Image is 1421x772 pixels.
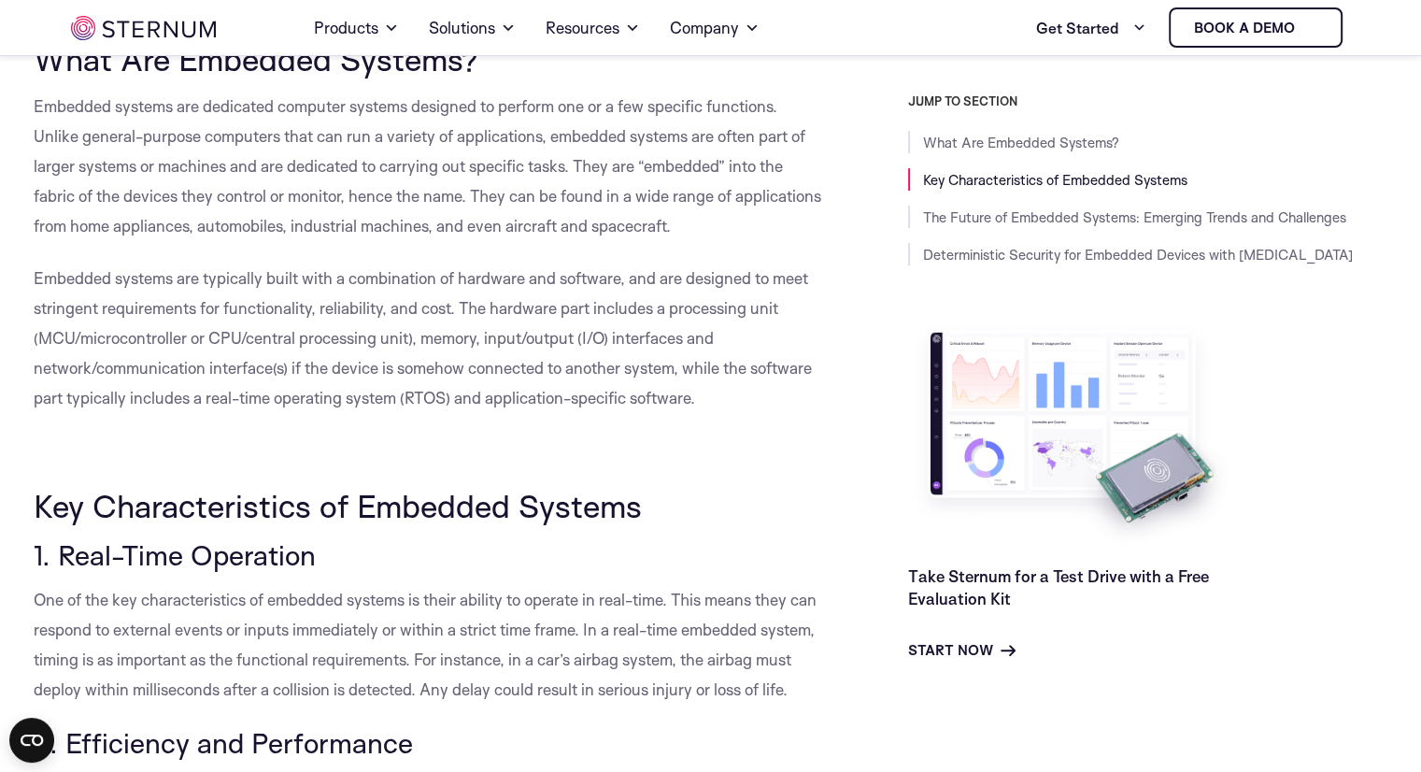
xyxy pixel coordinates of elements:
img: sternum iot [71,16,216,40]
span: What Are Embedded Systems? [34,39,478,79]
span: Key Characteristics of Embedded Systems [34,486,642,525]
span: One of the key characteristics of embedded systems is their ability to operate in real-time. This... [34,590,817,699]
a: Start Now [908,639,1016,662]
a: Resources [546,2,640,54]
a: Get Started [1036,9,1146,47]
span: 1. Real-Time Operation [34,537,316,572]
a: What Are Embedded Systems? [923,134,1119,151]
span: Embedded systems are typically built with a combination of hardware and software, and are designe... [34,268,812,407]
h3: JUMP TO SECTION [908,93,1388,108]
a: Deterministic Security for Embedded Devices with [MEDICAL_DATA] [923,246,1353,264]
span: Embedded systems are dedicated computer systems designed to perform one or a few specific functio... [34,96,821,236]
a: Solutions [429,2,516,54]
button: Open CMP widget [9,718,54,763]
a: Products [314,2,399,54]
a: Take Sternum for a Test Drive with a Free Evaluation Kit [908,566,1209,608]
a: The Future of Embedded Systems: Emerging Trends and Challenges [923,208,1346,226]
img: sternum iot [1302,21,1317,36]
a: Key Characteristics of Embedded Systems [923,171,1187,189]
a: Company [670,2,760,54]
img: Take Sternum for a Test Drive with a Free Evaluation Kit [908,318,1235,550]
a: Book a demo [1169,7,1343,48]
span: 2. Efficiency and Performance [34,725,413,760]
